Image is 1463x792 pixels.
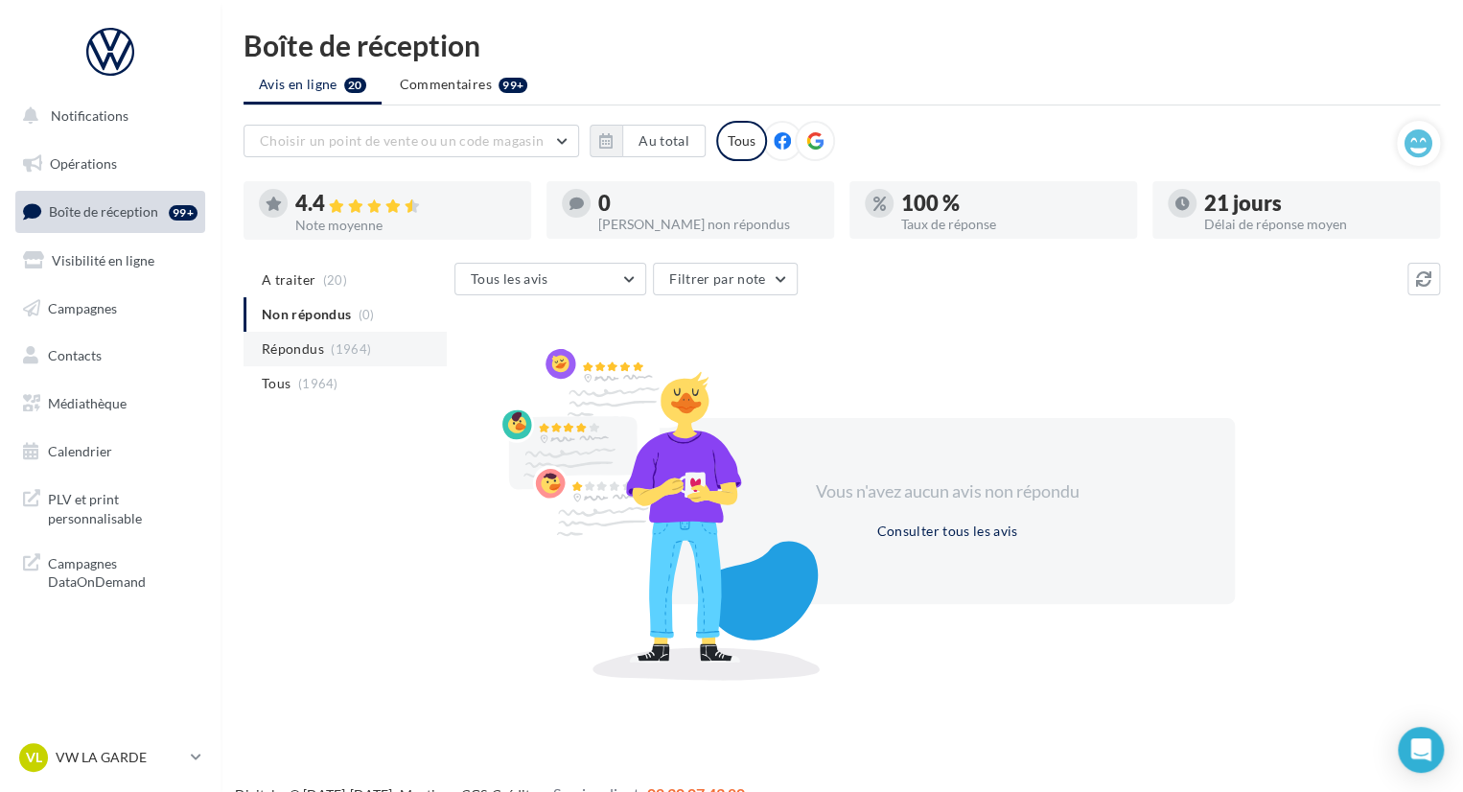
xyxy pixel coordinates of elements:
span: Campagnes [48,299,117,315]
span: VL [26,748,42,767]
span: PLV et print personnalisable [48,486,197,527]
span: Campagnes DataOnDemand [48,550,197,592]
div: 4.4 [295,193,516,215]
button: Au total [590,125,706,157]
div: Boîte de réception [244,31,1440,59]
a: Opérations [12,144,209,184]
a: VL VW LA GARDE [15,739,205,776]
div: Note moyenne [295,219,516,232]
a: Visibilité en ligne [12,241,209,281]
div: 21 jours [1204,193,1425,214]
span: Visibilité en ligne [52,252,154,268]
a: Campagnes [12,289,209,329]
a: Boîte de réception99+ [12,191,209,232]
button: Consulter tous les avis [869,520,1025,543]
div: 99+ [499,78,527,93]
div: 100 % [901,193,1122,214]
div: Vous n'avez aucun avis non répondu [782,479,1112,504]
span: Notifications [51,107,128,124]
p: VW LA GARDE [56,748,183,767]
span: Commentaires [400,75,492,94]
a: Contacts [12,336,209,376]
span: Tous les avis [471,270,548,287]
span: (1964) [331,341,371,357]
span: Contacts [48,347,102,363]
span: Choisir un point de vente ou un code magasin [260,132,544,149]
button: Notifications [12,96,201,136]
a: Calendrier [12,431,209,472]
span: Opérations [50,155,117,172]
a: PLV et print personnalisable [12,478,209,535]
div: Open Intercom Messenger [1398,727,1444,773]
span: (20) [323,272,347,288]
button: Choisir un point de vente ou un code magasin [244,125,579,157]
div: 99+ [169,205,197,221]
span: (1964) [298,376,338,391]
div: Délai de réponse moyen [1204,218,1425,231]
span: A traiter [262,270,315,290]
span: Calendrier [48,443,112,459]
span: Boîte de réception [49,203,158,220]
span: Médiathèque [48,395,127,411]
button: Tous les avis [454,263,646,295]
div: Tous [716,121,767,161]
button: Au total [622,125,706,157]
span: Tous [262,374,290,393]
div: Taux de réponse [901,218,1122,231]
a: Médiathèque [12,384,209,424]
span: Répondus [262,339,324,359]
a: Campagnes DataOnDemand [12,543,209,599]
div: [PERSON_NAME] non répondus [598,218,819,231]
div: 0 [598,193,819,214]
button: Filtrer par note [653,263,798,295]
